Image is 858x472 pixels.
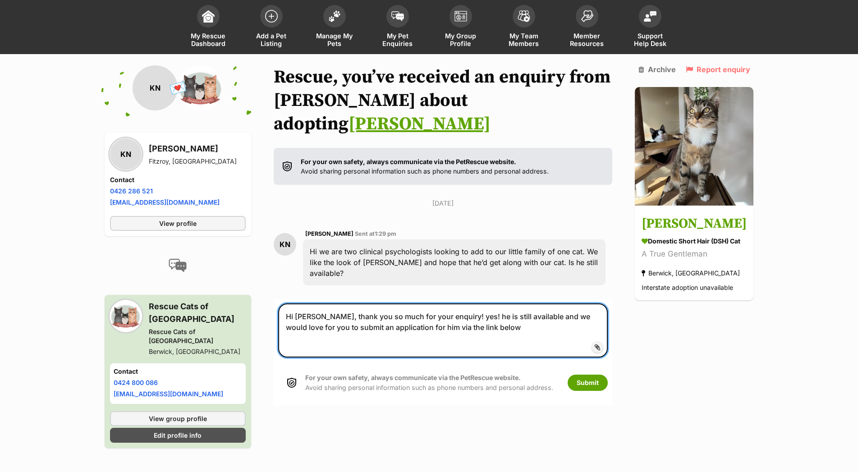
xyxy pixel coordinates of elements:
p: Avoid sharing personal information such as phone numbers and personal address. [305,373,553,392]
span: My Pet Enquiries [377,32,418,47]
a: 0424 800 086 [114,379,158,386]
img: team-members-icon-5396bd8760b3fe7c0b43da4ab00e1e3bb1a5d9ba89233759b79545d2d3fc5d0d.svg [518,10,530,22]
span: 1:29 pm [375,230,396,237]
img: group-profile-icon-3fa3cf56718a62981997c0bc7e787c4b2cf8bcc04b72c1350f741eb67cf2f40e.svg [454,11,467,22]
img: Rescue Cats of Melbourne profile pic [178,65,223,110]
a: My Rescue Dashboard [177,0,240,54]
a: Add a Pet Listing [240,0,303,54]
div: Hi we are two clinical psychologists looking to add to our little family of one cat. We like the ... [303,239,606,285]
span: Support Help Desk [630,32,670,47]
span: View group profile [149,414,207,423]
img: Rescue Cats of Melbourne profile pic [110,300,142,332]
span: Interstate adoption unavailable [642,284,733,292]
img: conversation-icon-4a6f8262b818ee0b60e3300018af0b2d0b884aa5de6e9bcb8d3d4eeb1a70a7c4.svg [169,259,187,272]
div: KN [274,233,296,256]
div: A True Gentleman [642,248,747,261]
span: My Group Profile [440,32,481,47]
a: View group profile [110,411,246,426]
div: Rescue Cats of [GEOGRAPHIC_DATA] [149,327,246,345]
div: KN [133,65,178,110]
a: Archive [638,65,676,73]
a: View profile [110,216,246,231]
span: [PERSON_NAME] [305,230,353,237]
strong: For your own safety, always communicate via the PetRescue website. [305,374,521,381]
h3: [PERSON_NAME] [149,142,237,155]
a: [PERSON_NAME] Domestic Short Hair (DSH) Cat A True Gentleman Berwick, [GEOGRAPHIC_DATA] Interstat... [635,207,753,301]
div: Berwick, [GEOGRAPHIC_DATA] [149,347,246,356]
h3: [PERSON_NAME] [642,214,747,234]
img: dashboard-icon-eb2f2d2d3e046f16d808141f083e7271f6b2e854fb5c12c21221c1fb7104beca.svg [202,10,215,23]
img: manage-my-pets-icon-02211641906a0b7f246fdf0571729dbe1e7629f14944591b6c1af311fb30b64b.svg [328,10,341,22]
a: 0426 286 521 [110,187,153,195]
div: KN [110,138,142,170]
strong: For your own safety, always communicate via the PetRescue website. [301,158,516,165]
a: [EMAIL_ADDRESS][DOMAIN_NAME] [110,198,220,206]
span: Add a Pet Listing [251,32,292,47]
p: Avoid sharing personal information such as phone numbers and personal address. [301,157,549,176]
span: My Rescue Dashboard [188,32,229,47]
div: Fitzroy, [GEOGRAPHIC_DATA] [149,157,237,166]
a: [EMAIL_ADDRESS][DOMAIN_NAME] [114,390,223,398]
span: My Team Members [504,32,544,47]
span: Sent at [355,230,396,237]
a: [PERSON_NAME] [349,113,491,135]
img: member-resources-icon-8e73f808a243e03378d46382f2149f9095a855e16c252ad45f914b54edf8863c.svg [581,10,593,22]
div: Berwick, [GEOGRAPHIC_DATA] [642,267,740,280]
h4: Contact [114,367,243,376]
h3: Rescue Cats of [GEOGRAPHIC_DATA] [149,300,246,325]
span: View profile [159,219,197,228]
a: Report enquiry [686,65,750,73]
a: My Pet Enquiries [366,0,429,54]
p: [DATE] [274,198,612,208]
span: Member Resources [567,32,607,47]
a: Manage My Pets [303,0,366,54]
a: Member Resources [555,0,619,54]
span: Manage My Pets [314,32,355,47]
a: Support Help Desk [619,0,682,54]
img: help-desk-icon-fdf02630f3aa405de69fd3d07c3f3aa587a6932b1a1747fa1d2bba05be0121f9.svg [644,11,656,22]
img: pet-enquiries-icon-7e3ad2cf08bfb03b45e93fb7055b45f3efa6380592205ae92323e6603595dc1f.svg [391,11,404,21]
a: Edit profile info [110,428,246,443]
span: Edit profile info [154,431,202,440]
a: My Team Members [492,0,555,54]
img: add-pet-listing-icon-0afa8454b4691262ce3f59096e99ab1cd57d4a30225e0717b998d2c9b9846f56.svg [265,10,278,23]
button: Submit [568,375,608,391]
img: Bramble [635,87,753,206]
div: Domestic Short Hair (DSH) Cat [642,237,747,246]
h1: Rescue, you’ve received an enquiry from [PERSON_NAME] about adopting [274,65,612,136]
span: 💌 [168,78,188,98]
h4: Contact [110,175,246,184]
a: My Group Profile [429,0,492,54]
